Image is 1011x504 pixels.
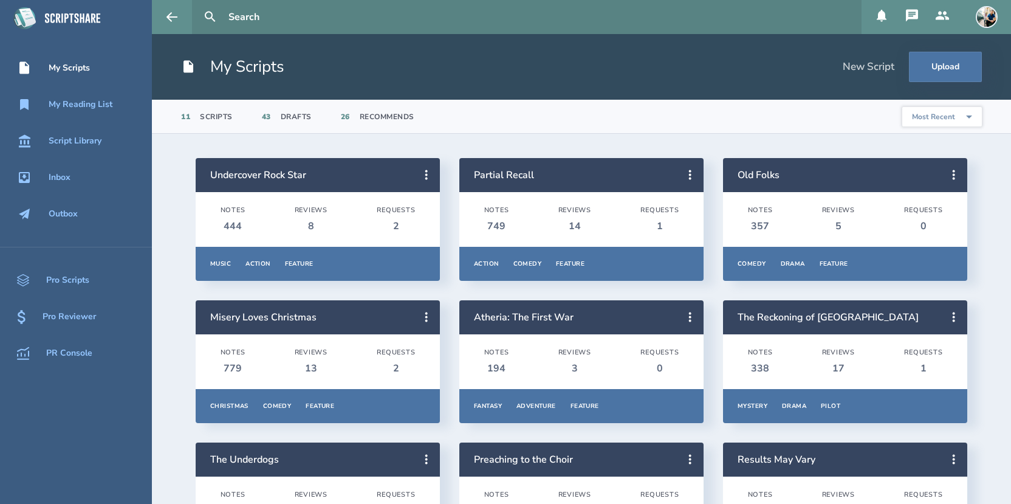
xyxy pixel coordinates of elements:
[748,491,773,499] div: Notes
[748,348,773,357] div: Notes
[484,219,509,233] div: 749
[558,348,592,357] div: Reviews
[904,362,942,375] div: 1
[640,219,679,233] div: 1
[822,206,855,215] div: Reviews
[210,311,317,324] a: Misery Loves Christmas
[210,453,279,466] a: The Underdogs
[738,402,767,410] div: Mystery
[474,402,502,410] div: Fantasy
[295,219,328,233] div: 8
[49,209,78,219] div: Outbox
[748,206,773,215] div: Notes
[782,402,806,410] div: Drama
[822,348,855,357] div: Reviews
[748,219,773,233] div: 357
[904,491,942,499] div: Requests
[221,206,245,215] div: Notes
[377,348,415,357] div: Requests
[516,402,556,410] div: Adventure
[484,348,509,357] div: Notes
[221,362,245,375] div: 779
[281,112,312,122] div: Drafts
[221,219,245,233] div: 444
[285,260,314,268] div: Feature
[306,402,334,410] div: Feature
[49,173,70,182] div: Inbox
[558,206,592,215] div: Reviews
[738,168,780,182] a: Old Folks
[904,206,942,215] div: Requests
[210,168,306,182] a: Undercover Rock Star
[822,491,855,499] div: Reviews
[245,260,270,268] div: Action
[181,112,190,122] div: 11
[360,112,414,122] div: Recommends
[377,206,415,215] div: Requests
[640,206,679,215] div: Requests
[640,348,679,357] div: Requests
[221,348,245,357] div: Notes
[49,100,112,109] div: My Reading List
[558,491,592,499] div: Reviews
[640,491,679,499] div: Requests
[377,491,415,499] div: Requests
[748,362,773,375] div: 338
[221,491,245,499] div: Notes
[822,219,855,233] div: 5
[46,275,89,285] div: Pro Scripts
[904,348,942,357] div: Requests
[474,453,573,466] a: Preaching to the Choir
[210,260,231,268] div: Music
[484,362,509,375] div: 194
[484,206,509,215] div: Notes
[909,52,982,82] button: Upload
[843,60,894,74] div: New Script
[571,402,599,410] div: Feature
[738,311,919,324] a: The Reckoning of [GEOGRAPHIC_DATA]
[46,348,92,358] div: PR Console
[377,219,415,233] div: 2
[738,260,766,268] div: Comedy
[484,491,509,499] div: Notes
[558,219,592,233] div: 14
[558,362,592,375] div: 3
[210,402,248,410] div: Christmas
[474,260,499,268] div: Action
[474,168,534,182] a: Partial Recall
[200,112,233,122] div: Scripts
[43,312,96,322] div: Pro Reviewer
[49,63,90,73] div: My Scripts
[976,6,998,28] img: user_1673573717-crop.jpg
[474,311,574,324] a: Atheria: The First War
[738,453,815,466] a: Results May Vary
[821,402,840,410] div: Pilot
[295,206,328,215] div: Reviews
[377,362,415,375] div: 2
[262,112,271,122] div: 43
[295,362,328,375] div: 13
[822,362,855,375] div: 17
[513,260,542,268] div: Comedy
[820,260,848,268] div: Feature
[49,136,101,146] div: Script Library
[556,260,584,268] div: Feature
[640,362,679,375] div: 0
[781,260,805,268] div: Drama
[181,56,284,78] h1: My Scripts
[295,348,328,357] div: Reviews
[341,112,350,122] div: 26
[295,491,328,499] div: Reviews
[263,402,292,410] div: Comedy
[904,219,942,233] div: 0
